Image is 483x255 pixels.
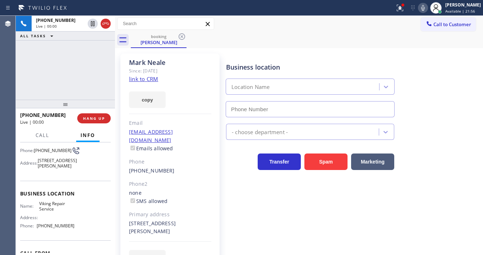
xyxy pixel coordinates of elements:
span: Name: [20,203,39,209]
button: Info [76,128,100,142]
span: [PHONE_NUMBER] [20,112,66,118]
div: [PERSON_NAME] [132,39,186,46]
input: Emails allowed [130,146,135,150]
span: [PHONE_NUMBER] [37,223,74,228]
button: Marketing [351,154,394,170]
span: Live | 00:00 [36,24,57,29]
span: HANG UP [83,116,105,121]
button: ALL TASKS [16,32,60,40]
span: Live | 00:00 [20,119,44,125]
button: Call [31,128,54,142]
div: booking [132,34,186,39]
div: Mark Neale [132,32,186,47]
label: SMS allowed [129,198,167,204]
button: Transfer [258,154,301,170]
span: Business location [20,190,111,197]
a: [EMAIL_ADDRESS][DOMAIN_NAME] [129,128,173,143]
label: Emails allowed [129,145,173,152]
div: - choose department - [232,128,288,136]
div: Location Name [231,83,270,91]
div: Email [129,119,211,127]
span: ALL TASKS [20,33,46,38]
span: Address: [20,160,38,166]
div: Phone2 [129,180,211,188]
span: [STREET_ADDRESS][PERSON_NAME] [38,158,77,169]
button: Hold Customer [88,19,98,29]
div: none [129,189,211,206]
div: Mark Neale [129,58,211,67]
div: Phone [129,158,211,166]
span: Address: [20,215,39,220]
span: Info [80,132,95,138]
button: HANG UP [77,113,111,123]
button: Call to Customer [421,18,476,31]
span: Call to Customer [433,21,471,28]
input: Phone Number [226,101,395,117]
a: [PHONE_NUMBER] [129,167,175,174]
input: Search [118,18,214,29]
span: [PHONE_NUMBER] [36,17,75,23]
div: Since: [DATE] [129,67,211,75]
span: Call [36,132,49,138]
button: copy [129,91,166,108]
div: [PERSON_NAME] [445,2,481,8]
div: [STREET_ADDRESS][PERSON_NAME] [129,219,211,236]
span: Viking Repair Service [39,201,75,212]
div: Business location [226,62,394,72]
input: SMS allowed [130,198,135,203]
span: Phone: [20,223,37,228]
span: Phone: [20,148,34,153]
div: Primary address [129,211,211,219]
a: link to CRM [129,75,158,82]
button: Hang up [101,19,111,29]
button: Mute [418,3,428,13]
span: Available | 21:56 [445,9,475,14]
button: Spam [304,154,348,170]
span: [PHONE_NUMBER] [34,148,72,153]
